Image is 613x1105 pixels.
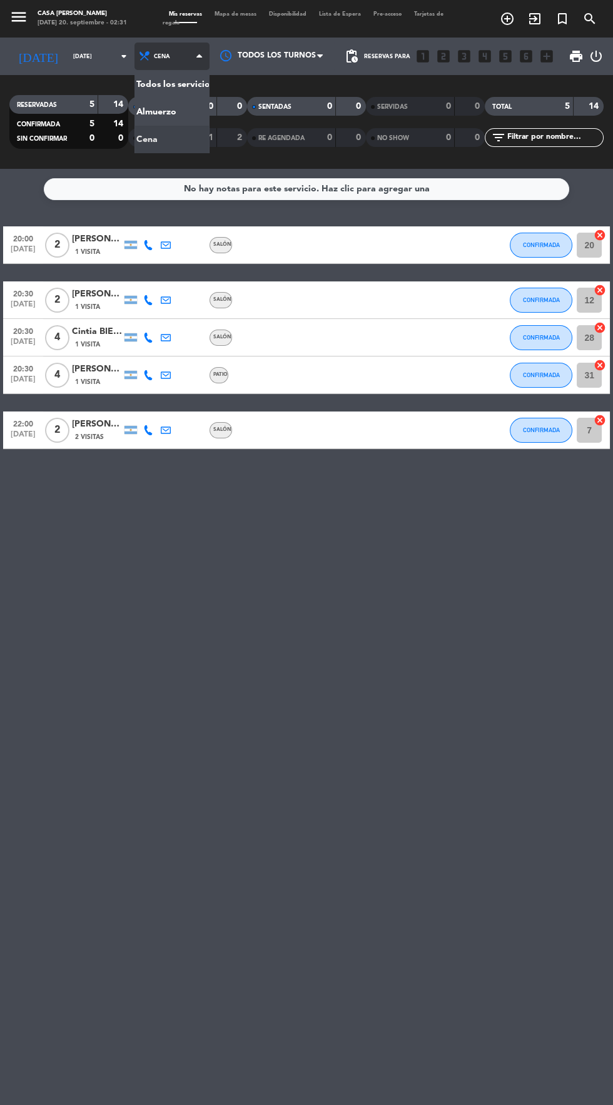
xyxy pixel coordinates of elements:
i: exit_to_app [527,11,542,26]
i: filter_list [491,130,506,145]
span: Reservas para [364,53,410,60]
i: cancel [594,229,606,241]
span: 1 Visita [75,302,100,312]
span: PATIO [213,372,228,377]
button: menu [9,8,28,29]
div: Casa [PERSON_NAME] [38,9,127,19]
div: [PERSON_NAME] [72,232,122,246]
span: CONFIRMADA [523,371,560,378]
i: cancel [594,359,606,371]
span: [DATE] [8,338,39,352]
span: 2 [45,233,69,258]
span: TOTAL [492,104,512,110]
span: CONFIRMADA [523,241,560,248]
span: SERVIDAS [377,104,408,110]
span: 20:30 [8,286,39,300]
strong: 0 [356,133,363,142]
span: SALÓN [213,335,231,340]
i: looks_6 [518,48,534,64]
strong: 1 [208,133,213,142]
span: SALÓN [213,427,231,432]
strong: 5 [565,102,570,111]
span: 2 [45,418,69,443]
div: [PERSON_NAME] [72,417,122,431]
span: pending_actions [344,49,359,64]
div: LOG OUT [589,38,604,75]
i: search [582,11,597,26]
strong: 0 [446,102,451,111]
span: Mis reservas [163,11,208,17]
strong: 0 [208,102,213,111]
strong: 0 [356,102,363,111]
strong: 14 [113,100,126,109]
span: [DATE] [8,300,39,315]
i: add_circle_outline [500,11,515,26]
i: menu [9,8,28,26]
span: BUSCAR [576,8,604,29]
span: 1 Visita [75,247,100,257]
strong: 0 [118,134,126,143]
span: [DATE] [8,430,39,445]
span: SENTADAS [258,104,291,110]
div: [PERSON_NAME] [72,362,122,376]
span: print [569,49,584,64]
span: 1 Visita [75,340,100,350]
span: Pre-acceso [367,11,408,17]
span: RESERVADAS [17,102,57,108]
button: CONFIRMADA [510,233,572,258]
i: turned_in_not [555,11,570,26]
span: SIN CONFIRMAR [17,136,67,142]
i: arrow_drop_down [116,49,131,64]
i: looks_3 [456,48,472,64]
strong: 0 [327,133,332,142]
a: Cena [135,126,209,153]
span: 20:30 [8,323,39,338]
span: Disponibilidad [263,11,313,17]
span: 2 [45,288,69,313]
strong: 0 [89,134,94,143]
strong: 0 [475,102,482,111]
strong: 5 [89,100,94,109]
span: CONFIRMADA [523,334,560,341]
span: 22:00 [8,416,39,430]
strong: 2 [237,133,245,142]
a: Almuerzo [135,98,209,126]
i: looks_4 [477,48,493,64]
i: power_settings_new [589,49,604,64]
i: add_box [539,48,555,64]
i: cancel [594,321,606,334]
span: [DATE] [8,375,39,390]
span: 2 Visitas [75,432,104,442]
strong: 0 [475,133,482,142]
span: CONFIRMADA [523,296,560,303]
span: RE AGENDADA [258,135,305,141]
strong: 14 [113,119,126,128]
span: NO SHOW [377,135,409,141]
span: 20:30 [8,361,39,375]
strong: 0 [446,133,451,142]
span: Mapa de mesas [208,11,263,17]
button: CONFIRMADA [510,325,572,350]
span: Lista de Espera [313,11,367,17]
span: 4 [45,363,69,388]
button: CONFIRMADA [510,363,572,388]
i: cancel [594,414,606,426]
div: No hay notas para este servicio. Haz clic para agregar una [184,182,430,196]
strong: 14 [589,102,601,111]
button: CONFIRMADA [510,418,572,443]
span: 20:00 [8,231,39,245]
span: Reserva especial [549,8,576,29]
div: Cintia BIELUS [72,325,122,339]
span: CONFIRMADA [523,426,560,433]
a: Todos los servicios [135,71,209,98]
i: looks_5 [497,48,514,64]
span: 4 [45,325,69,350]
input: Filtrar por nombre... [506,131,603,144]
i: looks_one [415,48,431,64]
span: SALÓN [213,297,231,302]
i: looks_two [435,48,452,64]
span: [DATE] [8,245,39,260]
div: [PERSON_NAME] [72,287,122,301]
div: [DATE] 20. septiembre - 02:31 [38,19,127,28]
span: CONFIRMADA [17,121,60,128]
